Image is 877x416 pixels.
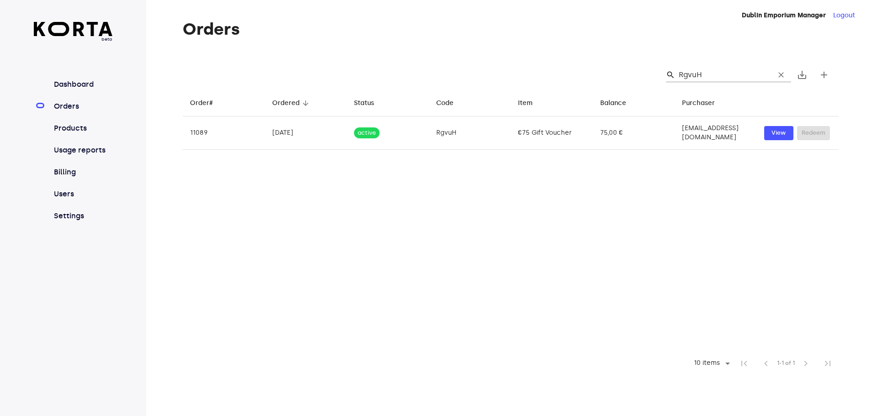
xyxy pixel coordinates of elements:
strong: Dublin Emporium Manager [742,11,826,19]
td: [DATE] [265,116,347,150]
div: Ordered [272,98,300,109]
td: [EMAIL_ADDRESS][DOMAIN_NAME] [675,116,757,150]
div: Item [518,98,533,109]
span: Order# [190,98,225,109]
button: Clear Search [771,65,791,85]
span: First Page [733,353,755,374]
button: Create new gift card [813,64,835,86]
button: View [764,126,793,140]
span: add [819,69,829,80]
span: Code [436,98,465,109]
td: €75 Gift Voucher [511,116,593,150]
span: Purchaser [682,98,727,109]
div: Balance [600,98,626,109]
td: 11089 [183,116,265,150]
a: Dashboard [52,79,113,90]
a: Billing [52,167,113,178]
a: Settings [52,211,113,221]
div: 10 items [688,357,733,370]
span: Status [354,98,386,109]
h1: Orders [183,20,839,38]
span: Last Page [817,353,839,374]
span: beta [34,36,113,42]
div: Purchaser [682,98,715,109]
span: Item [518,98,544,109]
button: Export [791,64,813,86]
span: save_alt [797,69,808,80]
a: Usage reports [52,145,113,156]
a: Orders [52,101,113,112]
button: Logout [833,11,855,20]
div: Order# [190,98,213,109]
img: Korta [34,22,113,36]
div: Status [354,98,374,109]
a: beta [34,22,113,42]
span: View [769,128,789,138]
a: Products [52,123,113,134]
span: clear [777,70,786,79]
input: Search [679,68,767,82]
a: Users [52,189,113,200]
span: Ordered [272,98,312,109]
span: active [354,129,380,137]
td: RgvuH [429,116,511,150]
div: 10 items [692,359,722,367]
span: Balance [600,98,638,109]
span: Previous Page [755,353,777,374]
span: 1-1 of 1 [777,359,795,368]
span: Next Page [795,353,817,374]
span: Search [666,70,675,79]
div: Code [436,98,454,109]
span: arrow_downward [301,99,310,107]
td: 75,00 € [593,116,675,150]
